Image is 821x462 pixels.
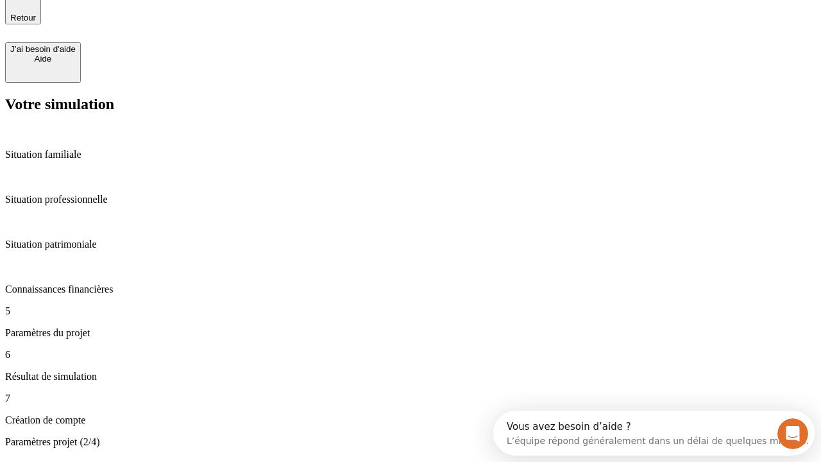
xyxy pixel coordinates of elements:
iframe: Intercom live chat discovery launcher [493,411,815,456]
button: J’ai besoin d'aideAide [5,42,81,83]
h2: Votre simulation [5,96,816,113]
p: 7 [5,393,816,404]
p: 5 [5,305,816,317]
div: L’équipe répond généralement dans un délai de quelques minutes. [13,21,316,35]
p: Connaissances financières [5,284,816,295]
iframe: Intercom live chat [777,418,808,449]
p: Situation patrimoniale [5,239,816,250]
p: Situation familiale [5,149,816,160]
p: 6 [5,349,816,361]
div: J’ai besoin d'aide [10,44,76,54]
p: Paramètres projet (2/4) [5,436,816,448]
p: Situation professionnelle [5,194,816,205]
div: Ouvrir le Messenger Intercom [5,5,353,40]
span: Retour [10,13,36,22]
p: Paramètres du projet [5,327,816,339]
p: Résultat de simulation [5,371,816,382]
p: Création de compte [5,415,816,426]
div: Vous avez besoin d’aide ? [13,11,316,21]
div: Aide [10,54,76,64]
